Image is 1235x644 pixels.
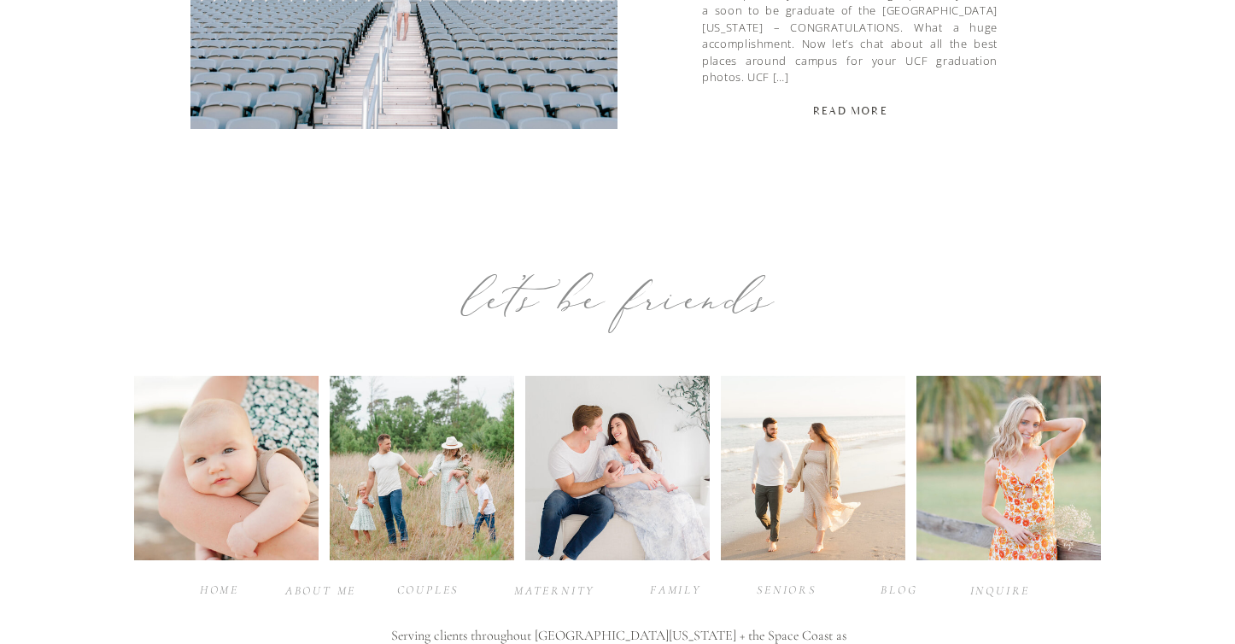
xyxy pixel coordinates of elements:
[803,103,898,119] a: Read More
[394,581,462,597] a: Couples
[514,582,591,598] a: maternity
[185,581,254,597] a: Home
[641,581,710,597] a: family
[752,581,821,597] a: seniors
[865,581,934,597] a: BLOG
[345,256,891,339] div: let’s be friends
[284,582,357,598] a: about ME
[966,582,1034,598] a: INQUIRE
